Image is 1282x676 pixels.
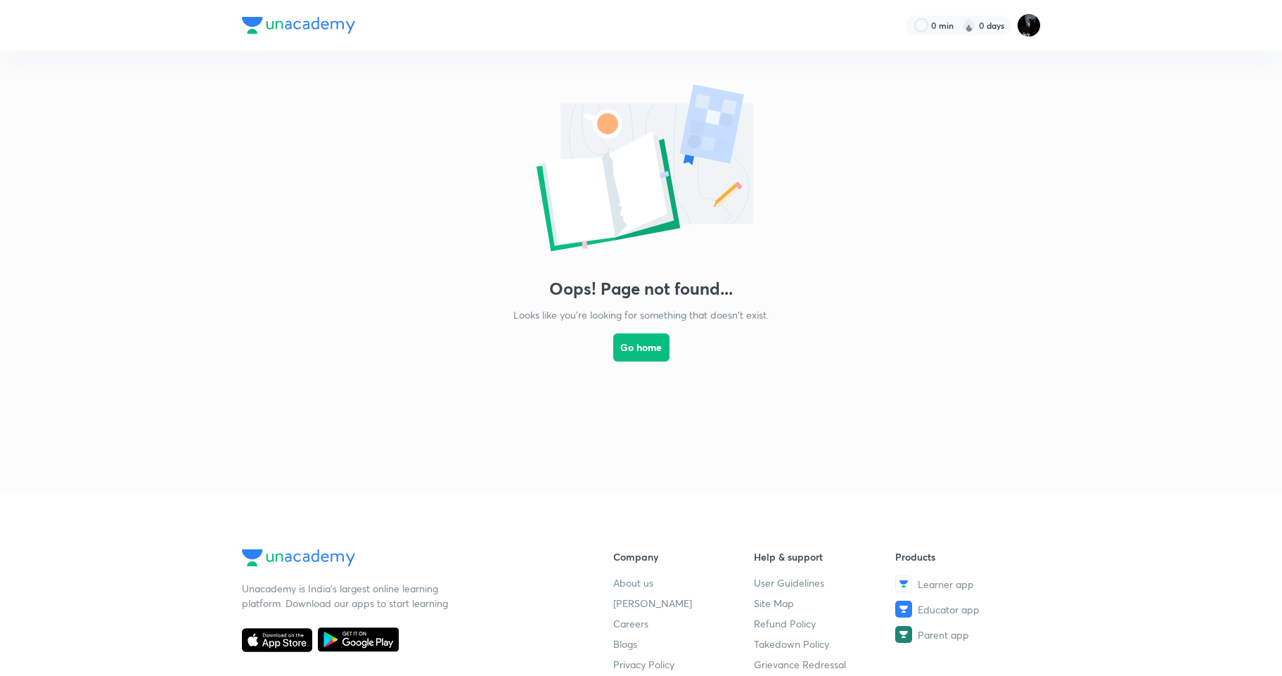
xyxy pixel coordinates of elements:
h6: Help & support [754,549,895,564]
h3: Oops! Page not found... [549,279,733,299]
span: Learner app [918,577,974,592]
a: Go home [613,322,669,398]
p: Unacademy is India’s largest online learning platform. Download our apps to start learning [242,581,453,611]
a: Privacy Policy [613,657,755,672]
img: error [501,79,782,262]
a: Grievance Redressal [754,657,895,672]
a: Blogs [613,637,755,651]
img: Learner app [895,575,912,592]
a: Refund Policy [754,616,895,631]
img: Educator app [895,601,912,618]
a: User Guidelines [754,575,895,590]
a: Educator app [895,601,1037,618]
button: Go home [613,333,669,362]
img: Company Logo [242,549,355,566]
span: Parent app [918,627,969,642]
span: Careers [613,616,648,631]
h6: Company [613,549,755,564]
a: [PERSON_NAME] [613,596,755,611]
a: Site Map [754,596,895,611]
img: Company Logo [242,17,355,34]
a: About us [613,575,755,590]
p: Looks like you're looking for something that doesn't exist. [513,307,769,322]
a: Learner app [895,575,1037,592]
h6: Products [895,549,1037,564]
a: Takedown Policy [754,637,895,651]
img: Parent app [895,626,912,643]
img: streak [962,18,976,32]
span: Educator app [918,602,980,617]
img: Mini John [1017,13,1041,37]
a: Company Logo [242,549,568,570]
a: Parent app [895,626,1037,643]
a: Careers [613,616,755,631]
